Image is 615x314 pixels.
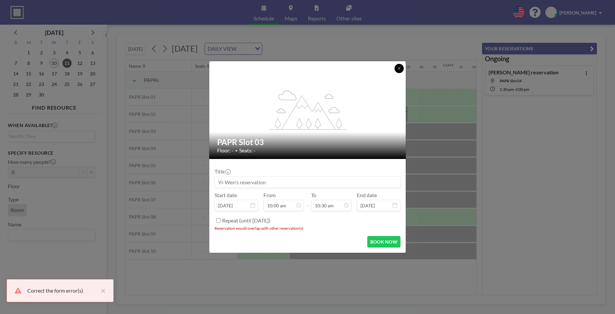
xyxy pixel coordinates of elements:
[215,226,400,231] li: Reservation would overlap with other reservation(s)
[269,90,347,129] g: flex-grow: 1.2;
[311,192,316,198] label: To
[222,217,270,224] label: Repeat (until [DATE])
[217,147,234,154] span: Floor: -
[367,236,400,248] button: BOOK NOW
[307,194,308,209] span: -
[215,176,400,188] input: Yi-Wen's reservation
[217,137,399,147] h2: PAPR Slot 03
[239,147,256,154] span: Seats: -
[215,168,230,175] label: Title
[263,192,276,198] label: From
[98,287,105,295] button: close
[235,148,238,153] span: •
[215,192,237,198] label: Start date
[27,287,98,295] div: Correct the form error(s)
[357,192,377,198] label: End date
